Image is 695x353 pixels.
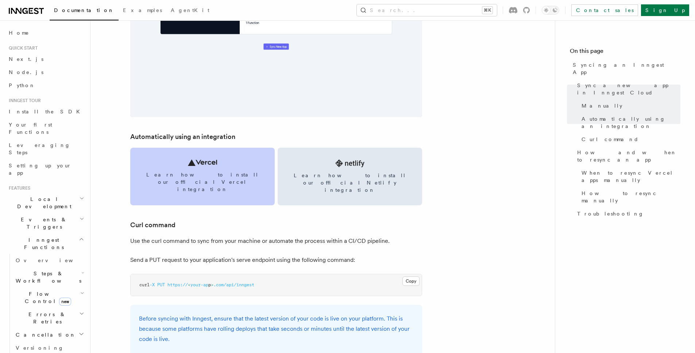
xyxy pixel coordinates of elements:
[542,6,559,15] button: Toggle dark mode
[6,216,80,230] span: Events & Triggers
[9,163,72,176] span: Setting up your app
[171,7,209,13] span: AgentKit
[139,171,266,193] span: Learn how to install our official Vercel integration
[286,172,413,194] span: Learn how to install our official Netlify integration
[6,213,86,233] button: Events & Triggers
[13,331,76,338] span: Cancellation
[357,4,497,16] button: Search...⌘K
[54,7,114,13] span: Documentation
[570,58,680,79] a: Syncing an Inngest App
[573,61,680,76] span: Syncing an Inngest App
[13,290,80,305] span: Flow Control
[579,133,680,146] a: Curl command
[6,26,86,39] a: Home
[59,298,71,306] span: new
[119,2,166,20] a: Examples
[570,47,680,58] h4: On this page
[13,311,79,325] span: Errors & Retries
[6,195,80,210] span: Local Development
[9,109,84,115] span: Install the SDK
[167,282,188,287] span: https://
[139,314,413,344] p: Before syncing with Inngest, ensure that the latest version of your code is live on your platform...
[641,4,689,16] a: Sign Up
[574,146,680,166] a: How and when to resync an app
[190,282,208,287] span: your-ap
[577,82,680,96] span: Sync a new app in Inngest Cloud
[6,79,86,92] a: Python
[6,236,79,251] span: Inngest Functions
[6,118,86,139] a: Your first Functions
[6,53,86,66] a: Next.js
[582,115,680,130] span: Automatically using an integration
[582,136,639,143] span: Curl command
[6,139,86,159] a: Leveraging Steps
[402,276,420,286] button: Copy
[139,282,150,287] span: curl
[208,282,211,287] span: p
[6,45,38,51] span: Quick start
[6,159,86,179] a: Setting up your app
[123,7,162,13] span: Examples
[577,149,680,163] span: How and when to resync an app
[16,345,64,351] span: Versioning
[13,328,86,341] button: Cancellation
[130,236,422,246] p: Use the curl command to sync from your machine or automate the process within a CI/CD pipeline.
[6,233,86,254] button: Inngest Functions
[6,66,86,79] a: Node.js
[582,190,680,204] span: How to resync manually
[213,282,254,287] span: .com/api/inngest
[579,166,680,187] a: When to resync Vercel apps manually
[577,210,644,217] span: Troubleshooting
[157,282,165,287] span: PUT
[130,255,422,265] p: Send a PUT request to your application's serve endpoint using the following command:
[6,105,86,118] a: Install the SDK
[579,112,680,133] a: Automatically using an integration
[130,148,275,205] a: Learn how to install our official Vercel integration
[571,4,638,16] a: Contact sales
[13,270,81,284] span: Steps & Workflows
[9,122,52,135] span: Your first Functions
[50,2,119,20] a: Documentation
[6,193,86,213] button: Local Development
[9,82,35,88] span: Python
[166,2,214,20] a: AgentKit
[13,287,86,308] button: Flow Controlnew
[9,142,70,155] span: Leveraging Steps
[13,254,86,267] a: Overview
[6,98,41,104] span: Inngest tour
[130,220,175,230] a: Curl command
[130,132,235,142] a: Automatically using an integration
[9,29,29,36] span: Home
[582,169,680,184] span: When to resync Vercel apps manually
[9,56,43,62] span: Next.js
[582,102,622,109] span: Manually
[579,187,680,207] a: How to resync manually
[150,282,155,287] span: -X
[6,185,30,191] span: Features
[188,282,190,287] span: <
[574,207,680,220] a: Troubleshooting
[278,148,422,205] a: Learn how to install our official Netlify integration
[13,267,86,287] button: Steps & Workflows
[574,79,680,99] a: Sync a new app in Inngest Cloud
[16,257,91,263] span: Overview
[579,99,680,112] a: Manually
[211,282,213,287] span: >
[13,308,86,328] button: Errors & Retries
[482,7,493,14] kbd: ⌘K
[9,69,43,75] span: Node.js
